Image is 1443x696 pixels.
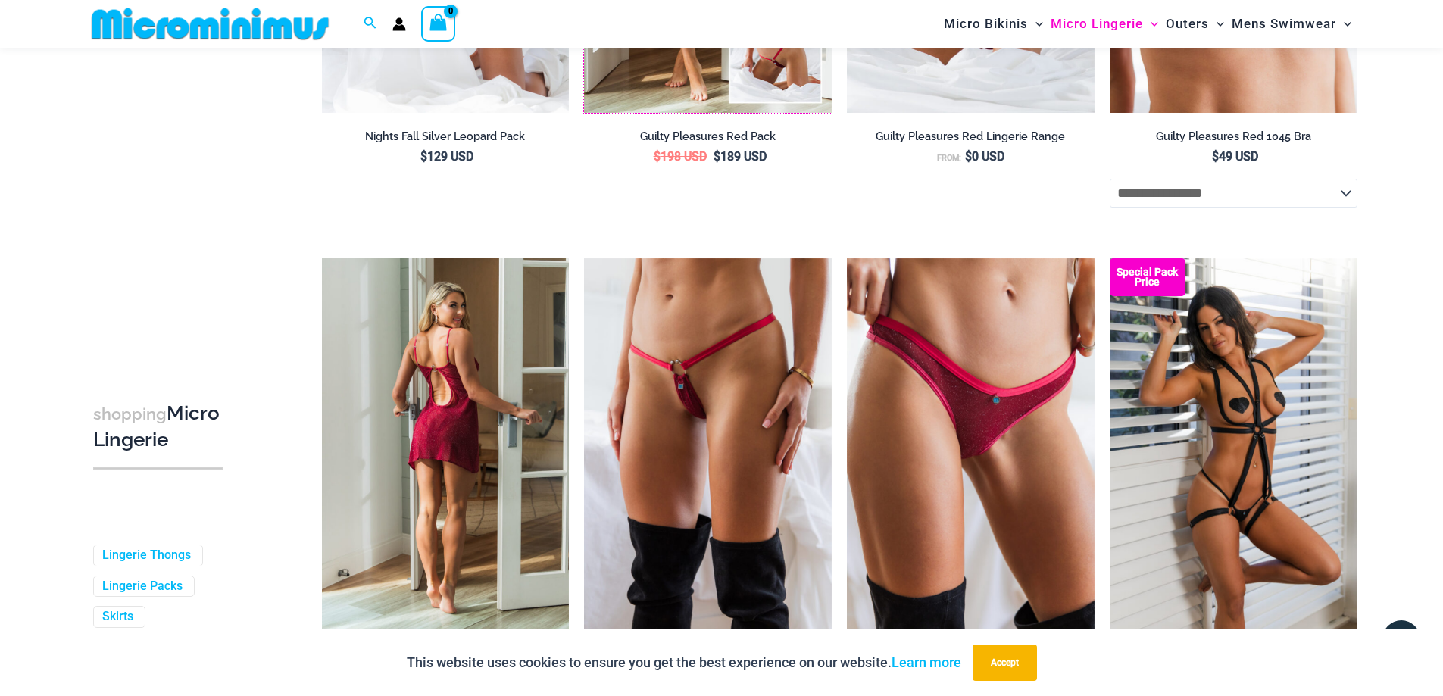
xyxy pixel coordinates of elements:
[584,130,832,144] h2: Guilty Pleasures Red Pack
[322,258,570,629] img: Guilty Pleasures Red 1260 Slip 02
[1047,5,1162,43] a: Micro LingerieMenu ToggleMenu Toggle
[584,130,832,149] a: Guilty Pleasures Red Pack
[847,258,1095,629] img: Guilty Pleasures Red 6045 Thong 01
[421,6,456,41] a: View Shopping Cart, empty
[1028,5,1043,43] span: Menu Toggle
[1228,5,1355,43] a: Mens SwimwearMenu ToggleMenu Toggle
[1110,130,1357,144] h2: Guilty Pleasures Red 1045 Bra
[1162,5,1228,43] a: OutersMenu ToggleMenu Toggle
[847,258,1095,629] a: Guilty Pleasures Red 6045 Thong 01Guilty Pleasures Red 6045 Thong 02Guilty Pleasures Red 6045 Tho...
[1110,258,1357,629] img: Truth or Dare Black 1905 Bodysuit 611 Micro 07
[965,149,972,164] span: $
[1110,267,1185,287] b: Special Pack Price
[420,149,473,164] bdi: 129 USD
[102,579,183,595] a: Lingerie Packs
[364,14,377,33] a: Search icon link
[1212,149,1219,164] span: $
[714,149,767,164] bdi: 189 USD
[965,149,1004,164] bdi: 0 USD
[584,258,832,629] img: Guilty Pleasures Red 689 Micro 01
[584,258,832,629] a: Guilty Pleasures Red 689 Micro 01Guilty Pleasures Red 689 Micro 02Guilty Pleasures Red 689 Micro 02
[1166,5,1209,43] span: Outers
[938,2,1358,45] nav: Site Navigation
[1110,130,1357,149] a: Guilty Pleasures Red 1045 Bra
[93,401,223,453] h3: Micro Lingerie
[322,130,570,149] a: Nights Fall Silver Leopard Pack
[102,548,191,563] a: Lingerie Thongs
[392,17,406,31] a: Account icon link
[1232,5,1336,43] span: Mens Swimwear
[847,130,1095,149] a: Guilty Pleasures Red Lingerie Range
[1143,5,1158,43] span: Menu Toggle
[892,654,961,670] a: Learn more
[86,7,335,41] img: MM SHOP LOGO FLAT
[1209,5,1224,43] span: Menu Toggle
[102,610,133,626] a: Skirts
[973,645,1037,681] button: Accept
[654,149,707,164] bdi: 198 USD
[654,149,661,164] span: $
[407,651,961,674] p: This website uses cookies to ensure you get the best experience on our website.
[940,5,1047,43] a: Micro BikinisMenu ToggleMenu Toggle
[322,130,570,144] h2: Nights Fall Silver Leopard Pack
[1336,5,1351,43] span: Menu Toggle
[1110,258,1357,629] a: Truth or Dare Black 1905 Bodysuit 611 Micro 07 Truth or Dare Black 1905 Bodysuit 611 Micro 06Trut...
[420,149,427,164] span: $
[944,5,1028,43] span: Micro Bikinis
[847,130,1095,144] h2: Guilty Pleasures Red Lingerie Range
[93,51,230,354] iframe: TrustedSite Certified
[93,404,167,423] span: shopping
[322,258,570,629] a: Guilty Pleasures Red 1260 Slip 01Guilty Pleasures Red 1260 Slip 02Guilty Pleasures Red 1260 Slip 02
[714,149,720,164] span: $
[937,153,961,163] span: From:
[1051,5,1143,43] span: Micro Lingerie
[1212,149,1258,164] bdi: 49 USD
